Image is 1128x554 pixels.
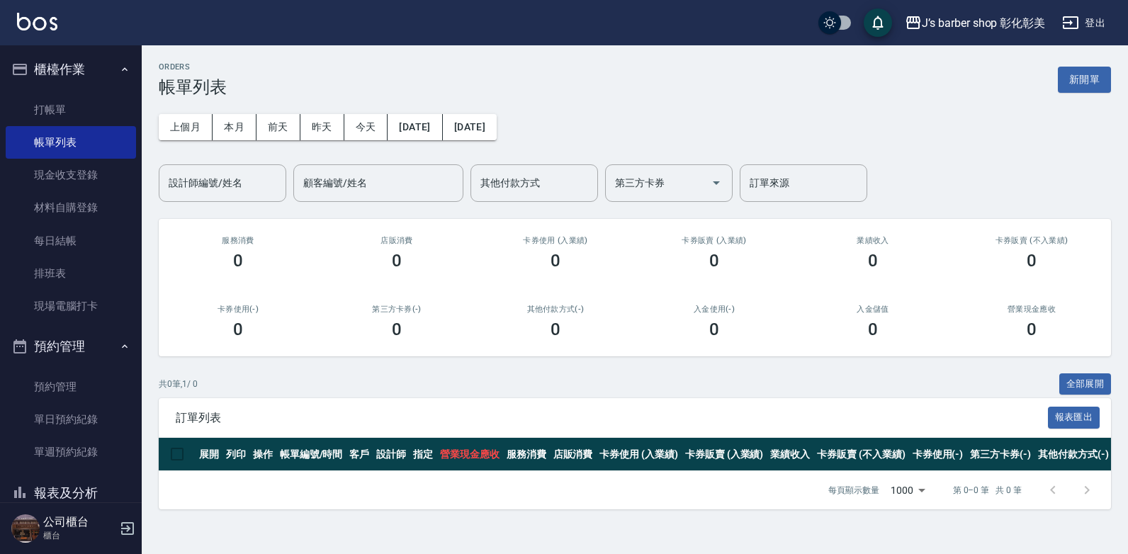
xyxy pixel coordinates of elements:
[176,411,1048,425] span: 訂單列表
[6,191,136,224] a: 材料自購登錄
[922,14,1045,32] div: J’s barber shop 彰化彰美
[436,438,503,471] th: 營業現金應收
[233,320,243,339] h3: 0
[966,438,1034,471] th: 第三方卡券(-)
[899,9,1051,38] button: J’s barber shop 彰化彰美
[811,305,935,314] h2: 入金儲值
[373,438,410,471] th: 設計師
[213,114,256,140] button: 本月
[813,438,908,471] th: 卡券販賣 (不入業績)
[1056,10,1111,36] button: 登出
[392,251,402,271] h3: 0
[551,251,560,271] h3: 0
[159,378,198,390] p: 共 0 筆, 1 / 0
[493,305,618,314] h2: 其他付款方式(-)
[17,13,57,30] img: Logo
[1034,438,1112,471] th: 其他付款方式(-)
[6,403,136,436] a: 單日預約紀錄
[249,438,276,471] th: 操作
[1058,67,1111,93] button: 新開單
[503,438,550,471] th: 服務消費
[969,236,1094,245] h2: 卡券販賣 (不入業績)
[6,225,136,257] a: 每日結帳
[334,236,459,245] h2: 店販消費
[1048,407,1100,429] button: 報表匯出
[334,305,459,314] h2: 第三方卡券(-)
[276,438,346,471] th: 帳單編號/時間
[6,51,136,88] button: 櫃檯作業
[344,114,388,140] button: 今天
[682,438,767,471] th: 卡券販賣 (入業績)
[222,438,249,471] th: 列印
[196,438,222,471] th: 展開
[43,515,115,529] h5: 公司櫃台
[43,529,115,542] p: 櫃台
[6,475,136,511] button: 報表及分析
[176,236,300,245] h3: 服務消費
[159,62,227,72] h2: ORDERS
[1027,251,1037,271] h3: 0
[159,77,227,97] h3: 帳單列表
[11,514,40,543] img: Person
[828,484,879,497] p: 每頁顯示數量
[1058,72,1111,86] a: 新開單
[6,371,136,403] a: 預約管理
[550,438,597,471] th: 店販消費
[443,114,497,140] button: [DATE]
[392,320,402,339] h3: 0
[709,320,719,339] h3: 0
[410,438,436,471] th: 指定
[346,438,373,471] th: 客戶
[885,471,930,509] div: 1000
[864,9,892,37] button: save
[953,484,1022,497] p: 第 0–0 筆 共 0 筆
[596,438,682,471] th: 卡券使用 (入業績)
[6,328,136,365] button: 預約管理
[6,257,136,290] a: 排班表
[6,126,136,159] a: 帳單列表
[300,114,344,140] button: 昨天
[551,320,560,339] h3: 0
[493,236,618,245] h2: 卡券使用 (入業績)
[969,305,1094,314] h2: 營業現金應收
[652,305,777,314] h2: 入金使用(-)
[705,171,728,194] button: Open
[767,438,813,471] th: 業績收入
[233,251,243,271] h3: 0
[6,159,136,191] a: 現金收支登錄
[176,305,300,314] h2: 卡券使用(-)
[868,320,878,339] h3: 0
[909,438,967,471] th: 卡券使用(-)
[1059,373,1112,395] button: 全部展開
[6,94,136,126] a: 打帳單
[1027,320,1037,339] h3: 0
[388,114,442,140] button: [DATE]
[256,114,300,140] button: 前天
[811,236,935,245] h2: 業績收入
[868,251,878,271] h3: 0
[652,236,777,245] h2: 卡券販賣 (入業績)
[709,251,719,271] h3: 0
[6,436,136,468] a: 單週預約紀錄
[6,290,136,322] a: 現場電腦打卡
[159,114,213,140] button: 上個月
[1048,410,1100,424] a: 報表匯出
